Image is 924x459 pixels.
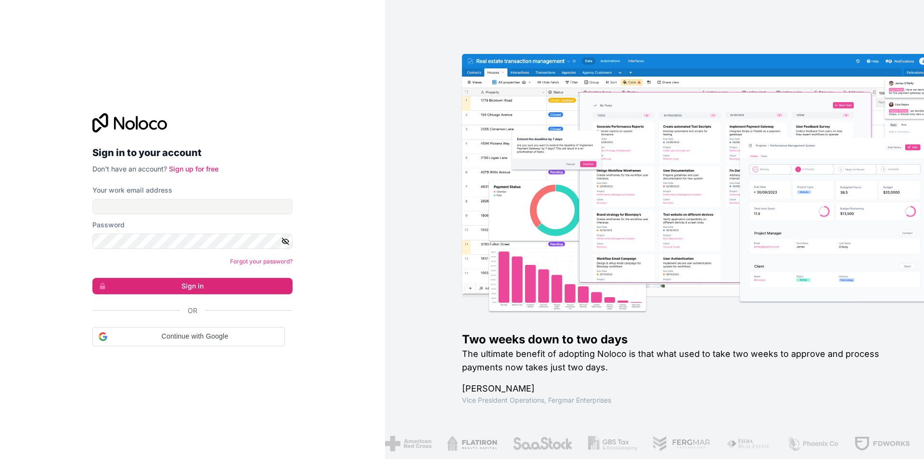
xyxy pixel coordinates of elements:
[169,165,218,173] a: Sign up for free
[587,436,636,451] img: /assets/gbstax-C-GtDUiK.png
[92,220,125,230] label: Password
[92,165,167,173] span: Don't have an account?
[446,436,495,451] img: /assets/flatiron-C8eUkumj.png
[92,199,293,214] input: Email address
[462,347,893,374] h2: The ultimate benefit of adopting Noloco is that what used to take two weeks to approve and proces...
[188,306,197,315] span: Or
[92,144,293,161] h2: Sign in to your account
[384,436,430,451] img: /assets/american-red-cross-BAupjrZR.png
[111,331,279,341] span: Continue with Google
[853,436,909,451] img: /assets/fdworks-Bi04fVtw.png
[92,234,293,249] input: Password
[230,258,293,265] a: Forgot your password?
[92,278,293,294] button: Sign in
[92,185,172,195] label: Your work email address
[462,395,893,405] h1: Vice President Operations , Fergmar Enterprises
[462,382,893,395] h1: [PERSON_NAME]
[92,327,285,346] div: Continue with Google
[725,436,770,451] img: /assets/fiera-fwj2N5v4.png
[651,436,710,451] img: /assets/fergmar-CudnrXN5.png
[462,332,893,347] h1: Two weeks down to two days
[511,436,572,451] img: /assets/saastock-C6Zbiodz.png
[785,436,837,451] img: /assets/phoenix-BREaitsQ.png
